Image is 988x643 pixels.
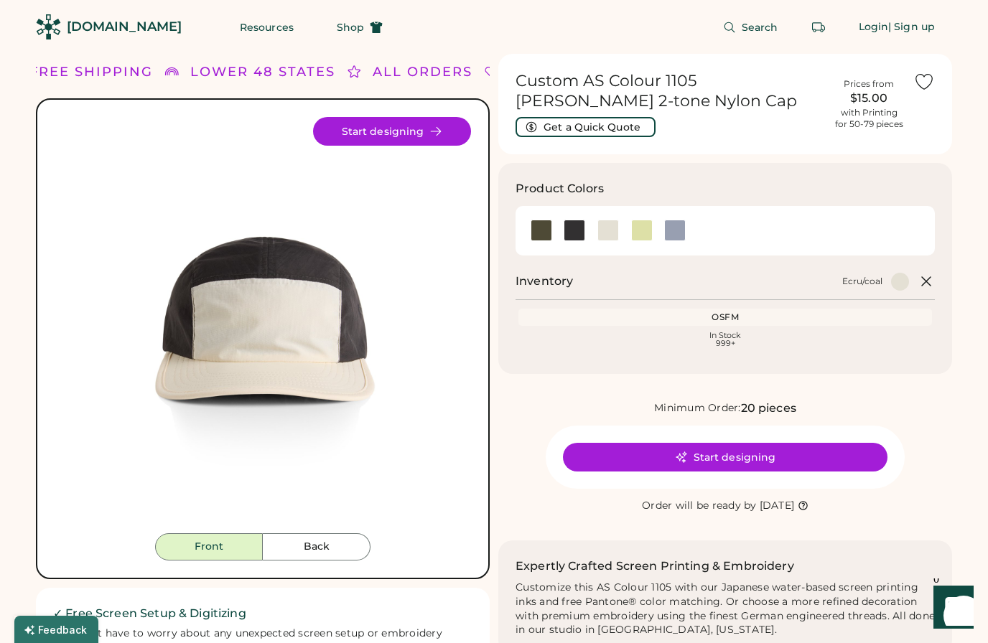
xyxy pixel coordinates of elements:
[920,578,982,640] iframe: Front Chat
[67,18,182,36] div: [DOMAIN_NAME]
[835,107,903,130] div: with Printing for 50-79 pieces
[654,401,741,416] div: Minimum Order:
[642,499,757,513] div: Order will be ready by
[516,581,935,638] div: Customize this AS Colour 1105 with our Japanese water-based screen printing inks and free Pantone...
[516,558,794,575] h2: Expertly Crafted Screen Printing & Embroidery
[521,332,929,347] div: In Stock 999+
[313,117,471,146] button: Start designing
[760,499,795,513] div: [DATE]
[804,13,833,42] button: Retrieve an order
[55,117,471,533] div: 1105 Style Image
[842,276,882,287] div: Ecru/coal
[36,14,61,39] img: Rendered Logo - Screens
[521,311,929,323] div: OSFM
[263,533,370,560] button: Back
[373,62,472,82] div: ALL ORDERS
[742,22,778,32] span: Search
[320,13,400,42] button: Shop
[563,443,887,471] button: Start designing
[53,605,472,622] h2: ✓ Free Screen Setup & Digitizing
[55,117,471,533] img: 1105 - Ecru/coal Front Image
[741,400,796,417] div: 20 pieces
[516,117,656,137] button: Get a Quick Quote
[155,533,263,560] button: Front
[516,273,573,290] h2: Inventory
[706,13,796,42] button: Search
[516,180,604,197] h3: Product Colors
[833,90,905,107] div: $15.00
[29,62,153,82] div: FREE SHIPPING
[844,78,894,90] div: Prices from
[223,13,311,42] button: Resources
[888,20,935,34] div: | Sign up
[516,71,824,111] h1: Custom AS Colour 1105 [PERSON_NAME] 2-tone Nylon Cap
[190,62,335,82] div: LOWER 48 STATES
[337,22,364,32] span: Shop
[859,20,889,34] div: Login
